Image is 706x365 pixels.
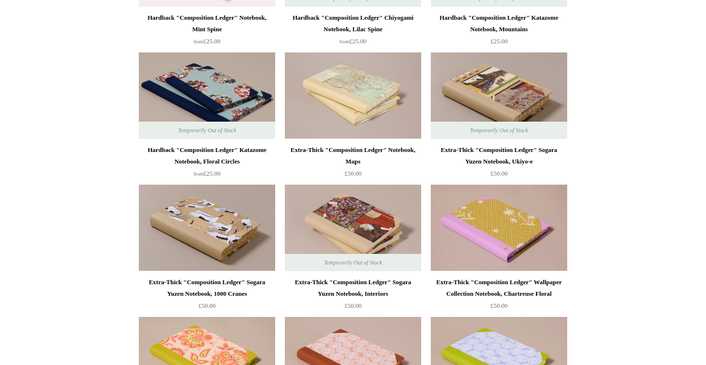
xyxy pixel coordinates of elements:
[431,144,567,184] a: Extra-Thick "Composition Ledger" Sogara Yuzen Notebook, Ukiyo-e £50.00
[431,185,567,271] a: Extra-Thick "Composition Ledger" Wallpaper Collection Notebook, Chartreuse Floral Extra-Thick "Co...
[433,12,565,35] div: Hardback "Composition Ledger" Katazome Notebook, Mountains
[139,12,275,51] a: Hardback "Composition Ledger" Notebook, Mint Spine from£25.00
[431,52,567,139] img: Extra-Thick "Composition Ledger" Sogara Yuzen Notebook, Ukiyo-e
[433,144,565,167] div: Extra-Thick "Composition Ledger" Sogara Yuzen Notebook, Ukiyo-e
[460,122,537,139] span: Temporarily Out of Stock
[340,38,366,45] span: £25.00
[194,171,203,176] span: from
[287,12,419,35] div: Hardback "Composition Ledger" Chiyogami Notebook, Lilac Spine
[285,52,421,139] img: Extra-Thick "Composition Ledger" Notebook, Maps
[139,185,275,271] a: Extra-Thick "Composition Ledger" Sogara Yuzen Notebook, 1000 Cranes Extra-Thick "Composition Ledg...
[194,38,220,45] span: £25.00
[490,302,508,309] span: £50.00
[285,185,421,271] img: Extra-Thick "Composition Ledger" Sogara Yuzen Notebook, Interiors
[314,254,391,271] span: Temporarily Out of Stock
[139,144,275,184] a: Hardback "Composition Ledger" Katazome Notebook, Floral Circles from£25.00
[285,12,421,51] a: Hardback "Composition Ledger" Chiyogami Notebook, Lilac Spine from£25.00
[139,52,275,139] img: Hardback "Composition Ledger" Katazome Notebook, Floral Circles
[285,144,421,184] a: Extra-Thick "Composition Ledger" Notebook, Maps £50.00
[139,52,275,139] a: Hardback "Composition Ledger" Katazome Notebook, Floral Circles Hardback "Composition Ledger" Kat...
[431,277,567,316] a: Extra-Thick "Composition Ledger" Wallpaper Collection Notebook, Chartreuse Floral £50.00
[431,12,567,51] a: Hardback "Composition Ledger" Katazome Notebook, Mountains £25.00
[194,170,220,177] span: £25.00
[344,170,362,177] span: £50.00
[194,39,203,44] span: from
[287,144,419,167] div: Extra-Thick "Composition Ledger" Notebook, Maps
[344,302,362,309] span: £50.00
[287,277,419,300] div: Extra-Thick "Composition Ledger" Sogara Yuzen Notebook, Interiors
[198,302,216,309] span: £50.00
[490,38,508,45] span: £25.00
[141,12,273,35] div: Hardback "Composition Ledger" Notebook, Mint Spine
[431,52,567,139] a: Extra-Thick "Composition Ledger" Sogara Yuzen Notebook, Ukiyo-e Extra-Thick "Composition Ledger" ...
[168,122,245,139] span: Temporarily Out of Stock
[285,185,421,271] a: Extra-Thick "Composition Ledger" Sogara Yuzen Notebook, Interiors Extra-Thick "Composition Ledger...
[141,277,273,300] div: Extra-Thick "Composition Ledger" Sogara Yuzen Notebook, 1000 Cranes
[431,185,567,271] img: Extra-Thick "Composition Ledger" Wallpaper Collection Notebook, Chartreuse Floral
[490,170,508,177] span: £50.00
[433,277,565,300] div: Extra-Thick "Composition Ledger" Wallpaper Collection Notebook, Chartreuse Floral
[139,277,275,316] a: Extra-Thick "Composition Ledger" Sogara Yuzen Notebook, 1000 Cranes £50.00
[340,39,349,44] span: from
[285,277,421,316] a: Extra-Thick "Composition Ledger" Sogara Yuzen Notebook, Interiors £50.00
[141,144,273,167] div: Hardback "Composition Ledger" Katazome Notebook, Floral Circles
[285,52,421,139] a: Extra-Thick "Composition Ledger" Notebook, Maps Extra-Thick "Composition Ledger" Notebook, Maps
[139,185,275,271] img: Extra-Thick "Composition Ledger" Sogara Yuzen Notebook, 1000 Cranes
